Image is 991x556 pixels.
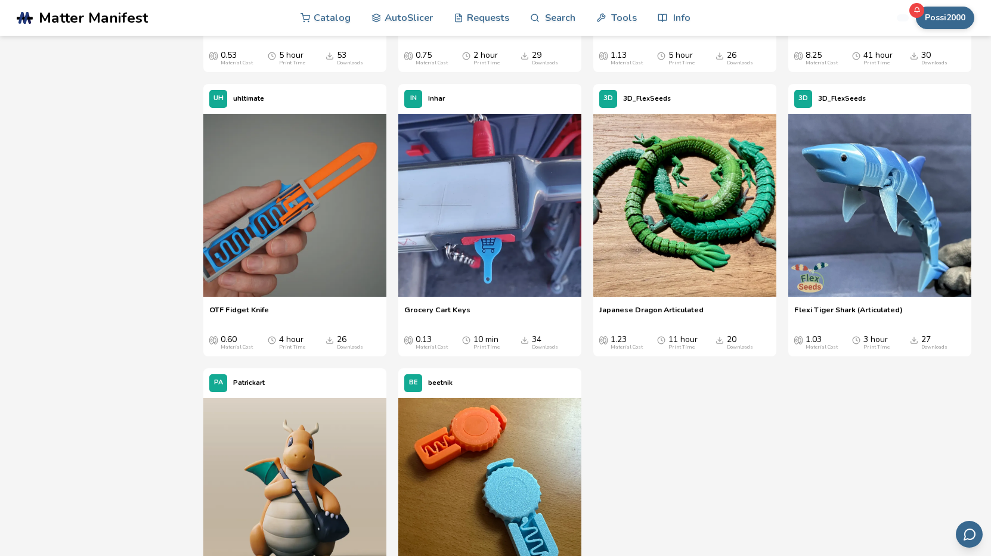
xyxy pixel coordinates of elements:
[910,51,918,60] span: Downloads
[668,60,695,66] div: Print Time
[473,51,500,66] div: 2 hour
[404,335,413,344] span: Average Cost
[532,335,558,350] div: 34
[462,51,470,60] span: Average Print Time
[611,335,643,350] div: 1.23
[863,60,890,66] div: Print Time
[611,344,643,350] div: Material Cost
[806,344,838,350] div: Material Cost
[806,51,838,66] div: 8.25
[337,60,363,66] div: Downloads
[727,51,753,66] div: 26
[209,51,218,60] span: Average Cost
[727,60,753,66] div: Downloads
[268,335,276,344] span: Average Print Time
[852,51,860,60] span: Average Print Time
[657,51,665,60] span: Average Print Time
[213,95,224,102] span: UH
[798,95,808,102] span: 3D
[221,51,253,66] div: 0.53
[863,51,893,66] div: 41 hour
[916,7,974,29] button: Possi2000
[956,521,983,548] button: Send feedback via email
[337,335,363,350] div: 26
[921,60,947,66] div: Downloads
[727,344,753,350] div: Downloads
[279,335,305,350] div: 4 hour
[221,60,253,66] div: Material Cost
[268,51,276,60] span: Average Print Time
[623,92,671,105] p: 3D_FlexSeeds
[852,335,860,344] span: Average Print Time
[404,51,413,60] span: Average Cost
[521,335,529,344] span: Downloads
[818,92,866,105] p: 3D_FlexSeeds
[863,344,890,350] div: Print Time
[39,10,148,26] span: Matter Manifest
[863,335,890,350] div: 3 hour
[921,51,947,66] div: 30
[727,335,753,350] div: 20
[473,344,500,350] div: Print Time
[209,305,269,323] a: OTF Fidget Knife
[794,335,803,344] span: Average Cost
[716,335,724,344] span: Downloads
[599,305,704,323] a: Japanese Dragon Articulated
[921,335,947,350] div: 27
[416,51,448,66] div: 0.75
[416,344,448,350] div: Material Cost
[233,92,264,105] p: uhltimate
[910,335,918,344] span: Downloads
[221,344,253,350] div: Material Cost
[668,335,698,350] div: 11 hour
[221,335,253,350] div: 0.60
[428,377,453,389] p: beetnik
[473,335,500,350] div: 10 min
[532,51,558,66] div: 29
[326,335,334,344] span: Downloads
[416,335,448,350] div: 0.13
[521,51,529,60] span: Downloads
[668,51,695,66] div: 5 hour
[806,335,838,350] div: 1.03
[416,60,448,66] div: Material Cost
[337,344,363,350] div: Downloads
[599,51,608,60] span: Average Cost
[794,51,803,60] span: Average Cost
[794,305,903,323] a: Flexi Tiger Shark (Articulated)
[326,51,334,60] span: Downloads
[209,335,218,344] span: Average Cost
[233,377,265,389] p: Patrickart
[716,51,724,60] span: Downloads
[404,305,470,323] a: Grocery Cart Keys
[473,60,500,66] div: Print Time
[599,335,608,344] span: Average Cost
[611,51,643,66] div: 1.13
[462,335,470,344] span: Average Print Time
[921,344,947,350] div: Downloads
[806,60,838,66] div: Material Cost
[337,51,363,66] div: 53
[279,60,305,66] div: Print Time
[603,95,613,102] span: 3D
[532,344,558,350] div: Downloads
[279,51,305,66] div: 5 hour
[428,92,445,105] p: Inhar
[657,335,665,344] span: Average Print Time
[214,379,223,387] span: PA
[410,95,417,102] span: IN
[611,60,643,66] div: Material Cost
[532,60,558,66] div: Downloads
[668,344,695,350] div: Print Time
[279,344,305,350] div: Print Time
[409,379,418,387] span: BE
